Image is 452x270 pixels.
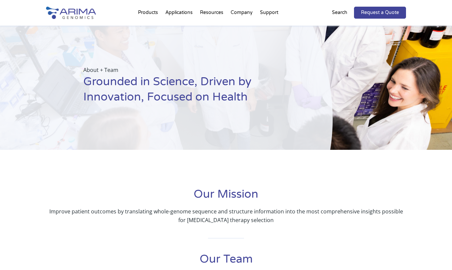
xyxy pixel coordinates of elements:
h1: Grounded in Science, Driven by Innovation, Focused on Health [83,74,300,110]
p: About + Team [83,66,300,74]
p: Search [332,8,347,17]
img: Arima-Genomics-logo [46,7,96,19]
a: Request a Quote [354,7,406,19]
p: Improve patient outcomes by translating whole-genome sequence and structure information into the ... [46,207,406,224]
h1: Our Mission [46,187,406,207]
